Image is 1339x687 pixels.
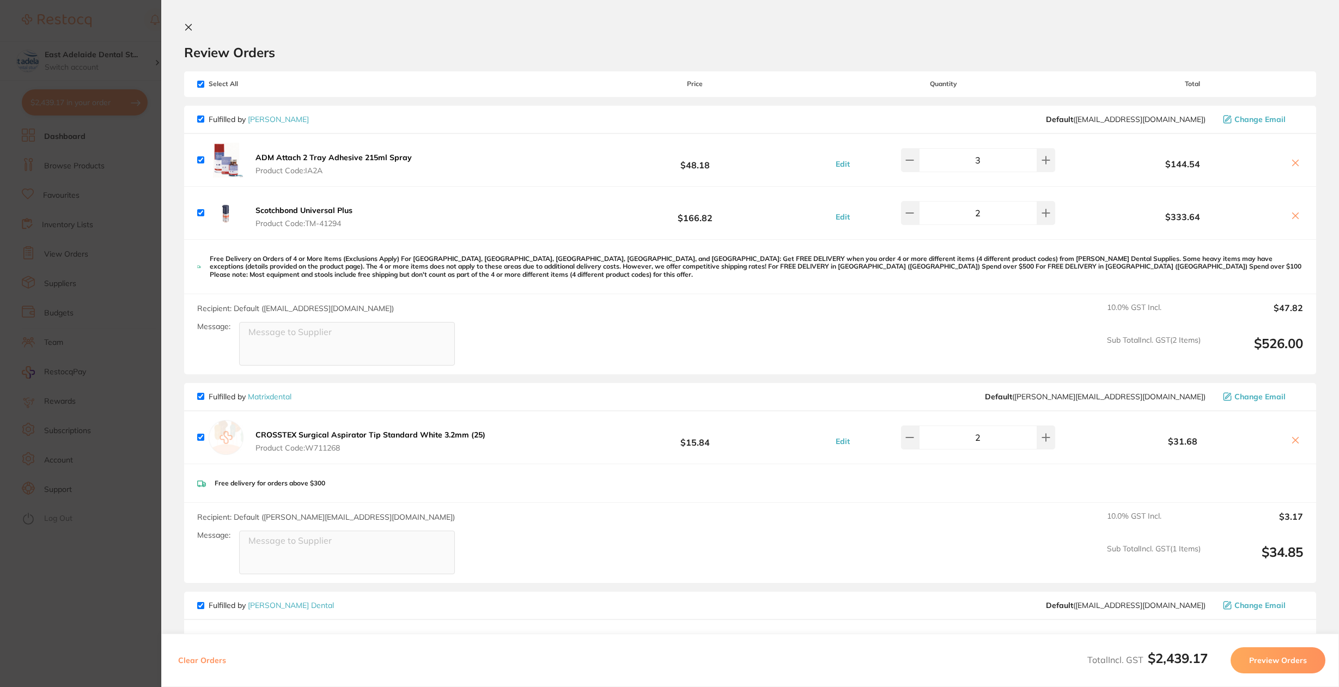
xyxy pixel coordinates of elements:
[197,80,306,88] span: Select All
[585,80,806,88] span: Price
[209,392,291,401] p: Fulfilled by
[184,44,1316,60] h2: Review Orders
[209,601,334,610] p: Fulfilled by
[1082,436,1283,446] b: $31.68
[1234,392,1286,401] span: Change Email
[1220,392,1303,402] button: Change Email
[255,443,485,452] span: Product Code: W711268
[209,143,244,178] img: Z2g3cDMxYg
[252,205,356,228] button: Scotchbond Universal Plus Product Code:TM-41294
[209,629,244,664] img: c2w2MnV6aw
[209,196,244,230] img: emo4NG9wZg
[209,115,309,124] p: Fulfilled by
[215,479,325,487] p: Free delivery for orders above $300
[1148,650,1208,666] b: $2,439.17
[1107,336,1201,366] span: Sub Total Incl. GST ( 2 Items)
[175,647,229,673] button: Clear Orders
[985,392,1012,402] b: Default
[248,392,291,402] a: Matrixdental
[255,153,412,162] b: ADM Attach 2 Tray Adhesive 215ml Spray
[1234,601,1286,610] span: Change Email
[832,436,853,446] button: Edit
[1082,159,1283,169] b: $144.54
[197,512,455,522] span: Recipient: Default ( [PERSON_NAME][EMAIL_ADDRESS][DOMAIN_NAME] )
[1220,114,1303,124] button: Change Email
[1107,544,1201,574] span: Sub Total Incl. GST ( 1 Items)
[1220,600,1303,610] button: Change Email
[197,303,394,313] span: Recipient: Default ( [EMAIL_ADDRESS][DOMAIN_NAME] )
[1209,512,1303,536] output: $3.17
[197,322,230,331] label: Message:
[832,212,853,222] button: Edit
[1231,647,1325,673] button: Preview Orders
[585,203,806,223] b: $166.82
[585,427,806,447] b: $15.84
[1107,512,1201,536] span: 10.0 % GST Incl.
[806,80,1082,88] span: Quantity
[1209,544,1303,574] output: $34.85
[985,392,1206,401] span: peter@matrixdental.com.au
[248,114,309,124] a: [PERSON_NAME]
[1046,601,1206,610] span: sales@piksters.com
[1234,115,1286,124] span: Change Email
[1082,212,1283,222] b: $333.64
[255,430,485,440] b: CROSSTEX Surgical Aspirator Tip Standard White 3.2mm (25)
[832,159,853,169] button: Edit
[1209,303,1303,327] output: $47.82
[252,430,489,453] button: CROSSTEX Surgical Aspirator Tip Standard White 3.2mm (25) Product Code:W711268
[252,153,415,175] button: ADM Attach 2 Tray Adhesive 215ml Spray Product Code:IA2A
[197,531,230,540] label: Message:
[1046,600,1073,610] b: Default
[248,600,334,610] a: [PERSON_NAME] Dental
[255,219,352,228] span: Product Code: TM-41294
[210,255,1303,278] p: Free Delivery on Orders of 4 or More Items (Exclusions Apply) For [GEOGRAPHIC_DATA], [GEOGRAPHIC_...
[255,166,412,175] span: Product Code: IA2A
[209,420,244,455] img: empty.jpg
[1107,303,1201,327] span: 10.0 % GST Incl.
[255,205,352,215] b: Scotchbond Universal Plus
[1046,114,1073,124] b: Default
[1082,80,1303,88] span: Total
[1087,654,1208,665] span: Total Incl. GST
[1209,336,1303,366] output: $526.00
[1046,115,1206,124] span: save@adamdental.com.au
[585,150,806,170] b: $48.18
